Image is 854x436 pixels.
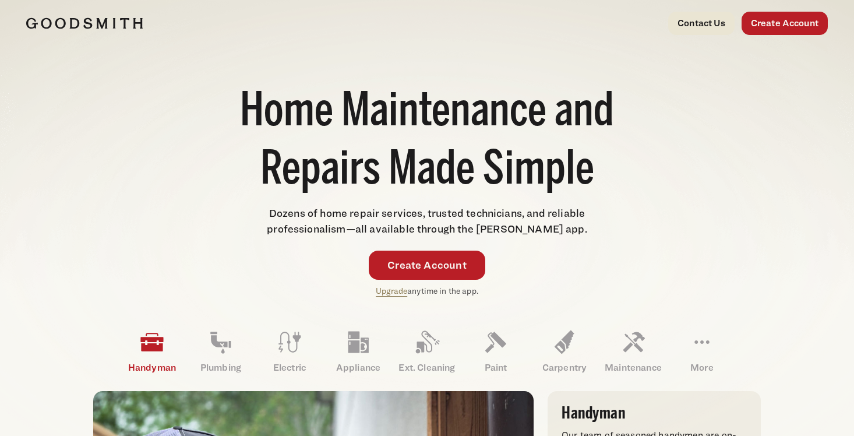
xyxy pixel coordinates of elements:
p: Paint [461,361,530,375]
img: Goodsmith [26,17,143,29]
a: Plumbing [186,321,255,382]
p: Carpentry [530,361,599,375]
a: Carpentry [530,321,599,382]
p: anytime in the app. [376,284,478,298]
p: Maintenance [599,361,668,375]
a: Paint [461,321,530,382]
h3: Handyman [562,405,747,421]
a: Contact Us [668,12,735,35]
p: Appliance [324,361,393,375]
a: Electric [255,321,324,382]
h1: Home Maintenance and Repairs Made Simple [227,84,627,201]
p: Ext. Cleaning [393,361,461,375]
a: Appliance [324,321,393,382]
a: More [668,321,736,382]
a: Upgrade [376,286,407,296]
a: Create Account [742,12,828,35]
a: Create Account [369,251,485,280]
p: Plumbing [186,361,255,375]
span: Dozens of home repair services, trusted technicians, and reliable professionalism—all available t... [267,207,587,235]
p: Electric [255,361,324,375]
p: Handyman [118,361,186,375]
a: Handyman [118,321,186,382]
p: More [668,361,736,375]
a: Maintenance [599,321,668,382]
a: Ext. Cleaning [393,321,461,382]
